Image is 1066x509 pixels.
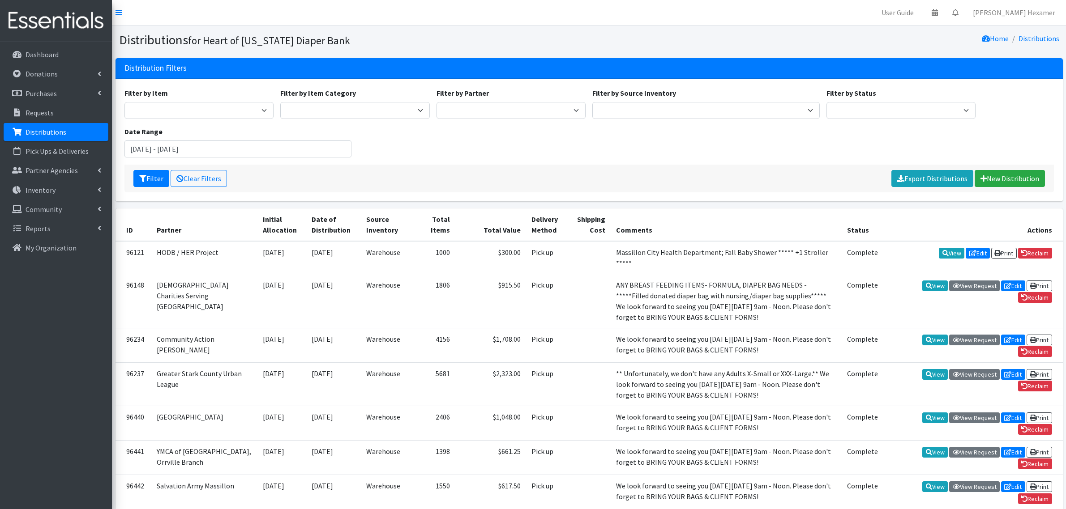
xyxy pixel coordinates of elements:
[26,89,57,98] p: Purchases
[526,441,568,475] td: Pick up
[939,248,964,259] a: View
[4,200,108,218] a: Community
[26,243,77,252] p: My Organization
[455,441,526,475] td: $661.25
[151,208,258,241] th: Partner
[4,142,108,160] a: Pick Ups & Deliveries
[1001,280,1025,291] a: Edit
[26,127,66,136] p: Distributions
[410,208,455,241] th: Total Items
[1018,292,1052,303] a: Reclaim
[257,406,306,440] td: [DATE]
[526,406,568,440] td: Pick up
[119,32,586,48] h1: Distributions
[1027,369,1052,380] a: Print
[4,6,108,36] img: HumanEssentials
[1018,424,1052,435] a: Reclaim
[151,406,258,440] td: [GEOGRAPHIC_DATA]
[949,447,1000,458] a: View Request
[842,362,883,406] td: Complete
[151,362,258,406] td: Greater Stark County Urban League
[526,241,568,274] td: Pick up
[526,208,568,241] th: Delivery Method
[410,406,455,440] td: 2406
[361,328,410,362] td: Warehouse
[1001,412,1025,423] a: Edit
[1001,447,1025,458] a: Edit
[592,88,676,98] label: Filter by Source Inventory
[361,274,410,328] td: Warehouse
[116,441,151,475] td: 96441
[410,328,455,362] td: 4156
[26,108,54,117] p: Requests
[124,140,352,157] input: January 1, 2011 - December 31, 2011
[1027,335,1052,345] a: Print
[124,126,163,137] label: Date Range
[4,239,108,257] a: My Organization
[4,123,108,141] a: Distributions
[526,274,568,328] td: Pick up
[611,274,842,328] td: ANY BREAST FEEDING ITEMS- FORMULA, DIAPER BAG NEEDS - *****Filled donated diaper bag with nursing...
[922,481,948,492] a: View
[437,88,489,98] label: Filter by Partner
[826,88,876,98] label: Filter by Status
[361,241,410,274] td: Warehouse
[361,362,410,406] td: Warehouse
[611,328,842,362] td: We look forward to seeing you [DATE][DATE] 9am - Noon. Please don't forget to BRING YOUR BAGS & C...
[116,274,151,328] td: 96148
[611,441,842,475] td: We look forward to seeing you [DATE][DATE] 9am - Noon. Please don't forget to BRING YOUR BAGS & C...
[966,248,990,259] a: Edit
[1027,481,1052,492] a: Print
[949,369,1000,380] a: View Request
[842,406,883,440] td: Complete
[151,241,258,274] td: HODB / HER Project
[949,481,1000,492] a: View Request
[280,88,356,98] label: Filter by Item Category
[1018,346,1052,357] a: Reclaim
[455,362,526,406] td: $2,323.00
[257,241,306,274] td: [DATE]
[842,328,883,362] td: Complete
[410,241,455,274] td: 1000
[611,208,842,241] th: Comments
[306,208,361,241] th: Date of Distribution
[306,328,361,362] td: [DATE]
[1018,248,1052,259] a: Reclaim
[124,64,187,73] h3: Distribution Filters
[306,441,361,475] td: [DATE]
[410,362,455,406] td: 5681
[922,335,948,345] a: View
[455,406,526,440] td: $1,048.00
[922,369,948,380] a: View
[455,241,526,274] td: $300.00
[151,328,258,362] td: Community Action [PERSON_NAME]
[171,170,227,187] a: Clear Filters
[842,241,883,274] td: Complete
[611,406,842,440] td: We look forward to seeing you [DATE][DATE] 9am - Noon. Please don't forget to BRING YOUR BAGS & C...
[874,4,921,21] a: User Guide
[991,248,1017,259] a: Print
[4,104,108,122] a: Requests
[842,208,883,241] th: Status
[257,274,306,328] td: [DATE]
[1027,412,1052,423] a: Print
[306,406,361,440] td: [DATE]
[1001,335,1025,345] a: Edit
[26,224,51,233] p: Reports
[455,208,526,241] th: Total Value
[1018,493,1052,504] a: Reclaim
[133,170,169,187] button: Filter
[116,208,151,241] th: ID
[410,274,455,328] td: 1806
[151,274,258,328] td: [DEMOGRAPHIC_DATA] Charities Serving [GEOGRAPHIC_DATA]
[188,34,350,47] small: for Heart of [US_STATE] Diaper Bank
[526,362,568,406] td: Pick up
[949,280,1000,291] a: View Request
[116,362,151,406] td: 96237
[4,46,108,64] a: Dashboard
[410,441,455,475] td: 1398
[922,412,948,423] a: View
[26,186,56,195] p: Inventory
[611,362,842,406] td: ** Unfortunately, we don't have any Adults X-Small or XXX-Large.** We look forward to seeing you ...
[26,147,89,156] p: Pick Ups & Deliveries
